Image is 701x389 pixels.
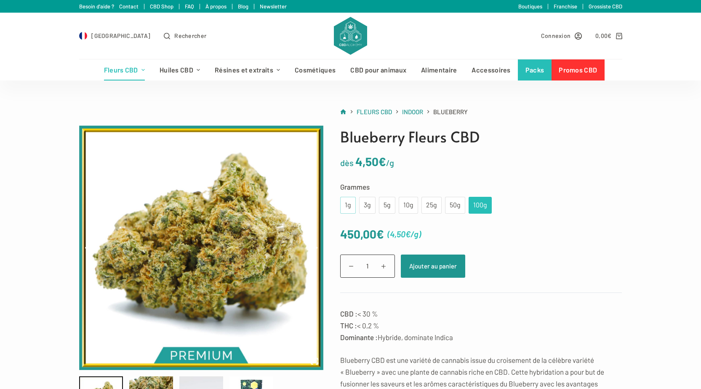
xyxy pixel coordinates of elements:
[426,200,437,211] div: 25g
[340,321,357,330] strong: THC :
[334,17,367,55] img: CBD Alchemy
[185,3,194,10] a: FAQ
[288,59,343,80] a: Cosmétiques
[589,3,622,10] a: Grossiste CBD
[340,126,622,148] h1: Blueberry Fleurs CBD
[414,59,464,80] a: Alimentaire
[343,59,414,80] a: CBD pour animaux
[402,107,423,117] a: Indoor
[404,200,413,211] div: 10g
[208,59,288,80] a: Résines et extraits
[595,31,622,40] a: Panier d’achat
[518,3,542,10] a: Boutiques
[386,158,394,168] span: /g
[355,154,386,169] bdi: 4,50
[260,3,287,10] a: Newsletter
[364,200,370,211] div: 3g
[541,31,571,40] span: Connexion
[595,32,612,39] bdi: 0,00
[96,59,152,80] a: Fleurs CBD
[357,108,392,115] span: Fleurs CBD
[152,59,207,80] a: Huiles CBD
[96,59,605,80] nav: Menu d’en-tête
[554,3,577,10] a: Franchise
[79,31,151,40] a: Select Country
[340,227,384,241] bdi: 450,00
[384,200,390,211] div: 5g
[174,31,206,40] span: Rechercher
[552,59,605,80] a: Promos CBD
[150,3,173,10] a: CBD Shop
[79,32,88,40] img: FR Flag
[340,255,395,278] input: Quantité de produits
[474,200,487,211] div: 100g
[433,107,468,117] span: Blueberry
[340,308,622,343] p: < 30 % < 0,2 % Hybride, dominate Indica
[205,3,227,10] a: À propos
[91,31,150,40] span: [GEOGRAPHIC_DATA]
[402,108,423,115] span: Indoor
[390,229,410,239] bdi: 4,50
[450,200,460,211] div: 50g
[464,59,518,80] a: Accessoires
[79,3,139,10] a: Besoin d'aide ? Contact
[378,154,386,169] span: €
[238,3,248,10] a: Blog
[340,158,354,168] span: dès
[608,32,611,39] span: €
[79,126,323,370] img: flowers-indoor-blueberry-product-v5b
[164,31,206,40] button: Ouvrir le formulaire de recherche
[340,333,378,341] strong: Dominante :
[405,229,410,239] span: €
[357,107,392,117] a: Fleurs CBD
[541,31,582,40] a: Connexion
[518,59,552,80] a: Packs
[410,229,418,239] span: /g
[340,181,622,193] label: Grammes
[401,255,465,278] button: Ajouter au panier
[345,200,351,211] div: 1g
[376,227,384,241] span: €
[340,309,357,318] strong: CBD :
[387,227,421,241] span: ( )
